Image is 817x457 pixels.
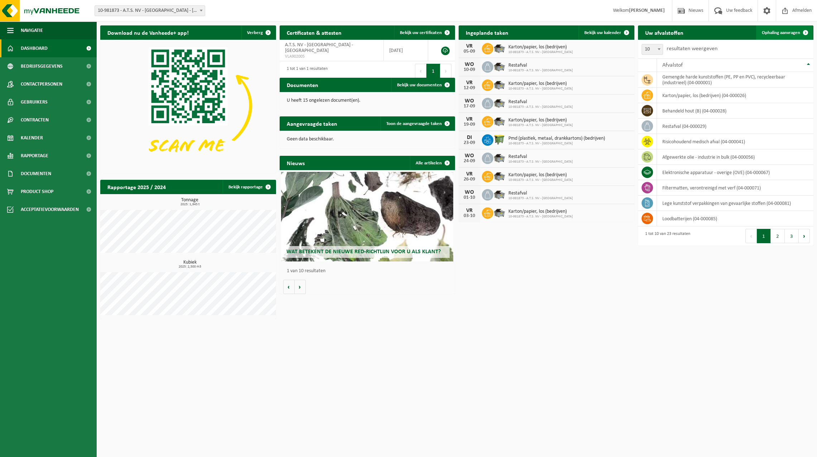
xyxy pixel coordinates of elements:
[280,116,344,130] h2: Aangevraagde taken
[462,116,477,122] div: VR
[745,229,757,243] button: Previous
[508,63,573,68] span: Restafval
[508,178,573,182] span: 10-981873 - A.T.S. NV - [GEOGRAPHIC_DATA]
[384,40,428,61] td: [DATE]
[493,206,506,218] img: WB-5000-GAL-GY-01
[508,117,573,123] span: Karton/papier, los (bedrijven)
[21,129,43,147] span: Kalender
[508,154,573,160] span: Restafval
[462,177,477,182] div: 26-09
[462,135,477,140] div: DI
[426,64,440,78] button: 1
[642,228,690,244] div: 1 tot 10 van 23 resultaten
[462,171,477,177] div: VR
[462,195,477,200] div: 01-10
[462,122,477,127] div: 19-09
[493,115,506,127] img: WB-5000-GAL-GY-01
[508,191,573,196] span: Restafval
[287,269,452,274] p: 1 van 10 resultaten
[642,44,663,55] span: 10
[280,78,325,92] h2: Documenten
[508,172,573,178] span: Karton/papier, los (bedrijven)
[21,39,48,57] span: Dashboard
[657,72,814,88] td: gemengde harde kunststoffen (PE, PP en PVC), recycleerbaar (industrieel) (04-000001)
[400,30,442,35] span: Bekijk uw certificaten
[386,121,442,126] span: Toon de aangevraagde taken
[287,98,448,103] p: U heeft 15 ongelezen document(en).
[462,189,477,195] div: WO
[462,98,477,104] div: WO
[508,160,573,164] span: 10-981873 - A.T.S. NV - [GEOGRAPHIC_DATA]
[657,180,814,196] td: filtermatten, verontreinigd met verf (04-000071)
[462,86,477,91] div: 12-09
[21,111,49,129] span: Contracten
[281,172,453,261] a: Wat betekent de nieuwe RED-richtlijn voor u als klant?
[462,104,477,109] div: 17-09
[657,88,814,103] td: karton/papier, los (bedrijven) (04-000026)
[283,280,295,294] button: Vorige
[462,153,477,159] div: WO
[295,280,306,294] button: Volgende
[638,25,691,39] h2: Uw afvalstoffen
[657,119,814,134] td: restafval (04-000029)
[579,25,634,40] a: Bekijk uw kalender
[785,229,799,243] button: 3
[462,67,477,72] div: 10-09
[657,211,814,226] td: loodbatterijen (04-000085)
[508,141,605,146] span: 10-981873 - A.T.S. NV - [GEOGRAPHIC_DATA]
[104,203,276,206] span: 2025: 1,945 t
[508,196,573,201] span: 10-981873 - A.T.S. NV - [GEOGRAPHIC_DATA]
[462,80,477,86] div: VR
[508,136,605,141] span: Pmd (plastiek, metaal, drankkartons) (bedrijven)
[462,49,477,54] div: 05-09
[280,156,312,170] h2: Nieuws
[493,42,506,54] img: WB-5000-GAL-GY-01
[21,165,51,183] span: Documenten
[757,229,771,243] button: 1
[642,44,663,54] span: 10
[410,156,454,170] a: Alle artikelen
[100,40,276,172] img: Download de VHEPlus App
[508,44,573,50] span: Karton/papier, los (bedrijven)
[771,229,785,243] button: 2
[799,229,810,243] button: Next
[508,68,573,73] span: 10-981873 - A.T.S. NV - [GEOGRAPHIC_DATA]
[223,180,275,194] a: Bekijk rapportage
[462,140,477,145] div: 23-09
[21,183,53,201] span: Product Shop
[508,209,573,215] span: Karton/papier, los (bedrijven)
[508,81,573,87] span: Karton/papier, los (bedrijven)
[462,213,477,218] div: 03-10
[462,159,477,164] div: 24-09
[21,201,79,218] span: Acceptatievoorwaarden
[756,25,813,40] a: Ophaling aanvragen
[657,196,814,211] td: lege kunststof verpakkingen van gevaarlijke stoffen (04-000081)
[657,165,814,180] td: elektronische apparatuur - overige (OVE) (04-000067)
[508,50,573,54] span: 10-981873 - A.T.S. NV - [GEOGRAPHIC_DATA]
[440,64,451,78] button: Next
[95,5,205,16] span: 10-981873 - A.T.S. NV - LANGERBRUGGE - GENT
[394,25,454,40] a: Bekijk uw certificaten
[247,30,263,35] span: Verberg
[508,215,573,219] span: 10-981873 - A.T.S. NV - [GEOGRAPHIC_DATA]
[493,170,506,182] img: WB-5000-GAL-GY-01
[459,25,516,39] h2: Ingeplande taken
[462,208,477,213] div: VR
[657,134,814,149] td: risicohoudend medisch afval (04-000041)
[104,260,276,269] h3: Kubiek
[95,6,205,16] span: 10-981873 - A.T.S. NV - LANGERBRUGGE - GENT
[508,99,573,105] span: Restafval
[508,105,573,109] span: 10-981873 - A.T.S. NV - [GEOGRAPHIC_DATA]
[397,83,442,87] span: Bekijk uw documenten
[21,57,63,75] span: Bedrijfsgegevens
[462,43,477,49] div: VR
[21,75,62,93] span: Contactpersonen
[241,25,275,40] button: Verberg
[283,63,328,79] div: 1 tot 1 van 1 resultaten
[391,78,454,92] a: Bekijk uw documenten
[493,188,506,200] img: WB-5000-GAL-GY-01
[21,93,48,111] span: Gebruikers
[508,123,573,128] span: 10-981873 - A.T.S. NV - [GEOGRAPHIC_DATA]
[657,103,814,119] td: behandeld hout (B) (04-000028)
[657,149,814,165] td: afgewerkte olie - industrie in bulk (04-000056)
